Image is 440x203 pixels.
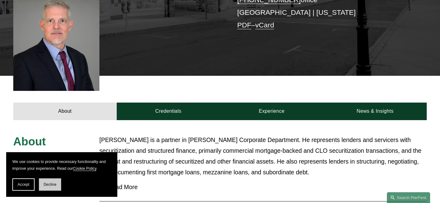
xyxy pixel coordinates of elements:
span: About [13,135,46,148]
a: About [13,103,117,120]
span: Decline [44,182,57,187]
button: Read More [99,179,427,195]
section: Cookie banner [6,152,117,197]
a: Search this site [387,192,430,203]
a: PDF [237,21,251,29]
span: Accept [18,182,29,187]
button: Accept [12,178,35,191]
a: Experience [220,103,324,120]
a: Cookie Policy [73,166,96,171]
button: Decline [39,178,61,191]
a: vCard [255,21,274,29]
a: News & Insights [323,103,427,120]
a: Credentials [117,103,220,120]
p: [PERSON_NAME] is a partner in [PERSON_NAME] Corporate Department. He represents lenders and servi... [99,135,427,178]
p: We use cookies to provide necessary functionality and improve your experience. Read our . [12,158,111,172]
span: Read More [104,184,427,191]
